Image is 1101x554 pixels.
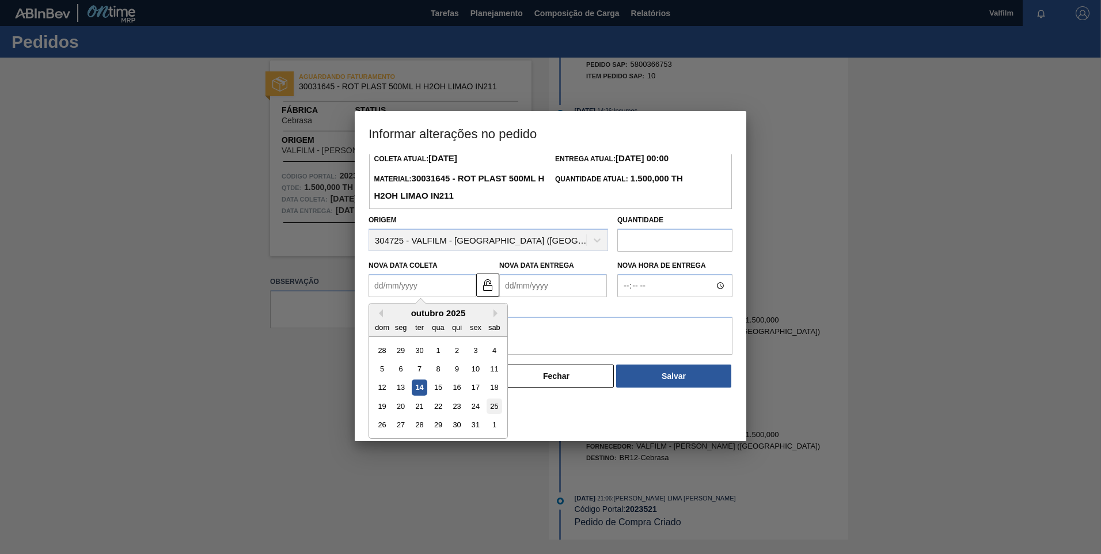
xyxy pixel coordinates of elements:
div: seg [393,320,409,335]
label: Quantidade [617,216,663,224]
div: sex [468,320,483,335]
div: Choose quinta-feira, 9 de outubro de 2025 [449,361,465,377]
div: Choose domingo, 5 de outubro de 2025 [374,361,390,377]
span: Entrega Atual: [555,155,669,163]
div: Choose quinta-feira, 2 de outubro de 2025 [449,343,465,358]
div: ter [412,320,427,335]
div: Choose terça-feira, 14 de outubro de 2025 [412,380,427,396]
div: Choose quarta-feira, 1 de outubro de 2025 [430,343,446,358]
label: Observação [369,300,732,317]
div: Choose terça-feira, 30 de setembro de 2025 [412,343,427,358]
button: Previous Month [375,309,383,317]
span: Coleta Atual: [374,155,457,163]
div: Choose sexta-feira, 10 de outubro de 2025 [468,361,483,377]
div: Choose segunda-feira, 13 de outubro de 2025 [393,380,409,396]
button: Salvar [616,365,731,388]
div: sab [487,320,502,335]
div: Choose segunda-feira, 6 de outubro de 2025 [393,361,409,377]
div: Choose quinta-feira, 16 de outubro de 2025 [449,380,465,396]
button: Next Month [493,309,502,317]
div: Choose quarta-feira, 15 de outubro de 2025 [430,380,446,396]
div: Choose segunda-feira, 27 de outubro de 2025 [393,418,409,433]
div: Choose quarta-feira, 8 de outubro de 2025 [430,361,446,377]
div: Choose domingo, 26 de outubro de 2025 [374,418,390,433]
div: Choose sexta-feira, 3 de outubro de 2025 [468,343,483,358]
div: month 2025-10 [373,341,503,434]
div: dom [374,320,390,335]
div: outubro 2025 [369,308,507,318]
input: dd/mm/yyyy [499,274,607,297]
div: Choose sábado, 11 de outubro de 2025 [487,361,502,377]
div: Choose domingo, 28 de setembro de 2025 [374,343,390,358]
div: Choose quarta-feira, 29 de outubro de 2025 [430,418,446,433]
label: Nova Hora de Entrega [617,257,732,274]
div: Choose terça-feira, 21 de outubro de 2025 [412,399,427,414]
div: Choose segunda-feira, 20 de outubro de 2025 [393,399,409,414]
div: Choose sexta-feira, 31 de outubro de 2025 [468,418,483,433]
div: Choose quinta-feira, 23 de outubro de 2025 [449,399,465,414]
label: Nova Data Coleta [369,261,438,270]
strong: [DATE] [428,153,457,163]
h3: Informar alterações no pedido [355,111,746,155]
div: Choose domingo, 19 de outubro de 2025 [374,399,390,414]
div: Choose terça-feira, 7 de outubro de 2025 [412,361,427,377]
div: Choose sábado, 1 de novembro de 2025 [487,418,502,433]
label: Nova Data Entrega [499,261,574,270]
label: Origem [369,216,397,224]
strong: 30031645 - ROT PLAST 500ML H H2OH LIMAO IN211 [374,173,544,200]
span: Quantidade Atual: [555,175,683,183]
div: Choose terça-feira, 28 de outubro de 2025 [412,418,427,433]
div: Choose quinta-feira, 30 de outubro de 2025 [449,418,465,433]
div: qua [430,320,446,335]
div: Choose sexta-feira, 24 de outubro de 2025 [468,399,483,414]
img: unlocked [481,278,495,292]
input: dd/mm/yyyy [369,274,476,297]
div: qui [449,320,465,335]
div: Choose sábado, 18 de outubro de 2025 [487,380,502,396]
div: Choose sexta-feira, 17 de outubro de 2025 [468,380,483,396]
strong: 1.500,000 TH [628,173,683,183]
button: unlocked [476,274,499,297]
div: Choose sábado, 25 de outubro de 2025 [487,399,502,414]
strong: [DATE] 00:00 [616,153,669,163]
div: Choose sábado, 4 de outubro de 2025 [487,343,502,358]
button: Fechar [499,365,614,388]
div: Choose domingo, 12 de outubro de 2025 [374,380,390,396]
div: Choose segunda-feira, 29 de setembro de 2025 [393,343,409,358]
div: Choose quarta-feira, 22 de outubro de 2025 [430,399,446,414]
span: Material: [374,175,544,200]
